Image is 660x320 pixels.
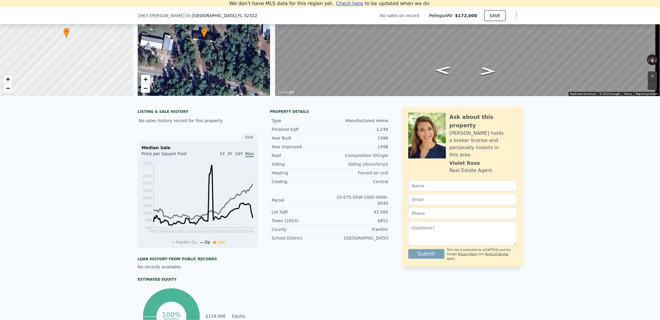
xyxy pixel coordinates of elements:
[624,92,632,95] a: Terms (opens in new tab)
[429,13,455,19] span: Pellego ARV
[277,88,296,96] img: Google
[650,54,655,65] button: Reset the view
[143,161,152,165] tspan: $521
[227,151,232,156] span: 3Y
[158,230,168,234] tspan: 2009
[380,13,424,19] div: No sales on record
[455,13,477,18] span: $172,000
[63,29,69,34] span: •
[272,226,330,232] div: County
[473,65,503,77] path: Go East, Jonna Ct
[272,135,330,141] div: Year Built
[272,170,330,176] div: Heating
[235,230,244,234] tspan: 2023
[647,54,650,65] button: Rotate counterclockwise
[204,240,210,244] span: Zip
[143,181,152,186] tspan: $374
[216,230,225,234] tspan: 2019
[187,230,196,234] tspan: 2014
[408,208,517,219] input: Phone
[330,152,388,158] div: Composition Shingle
[142,151,198,160] div: Price per Square Foot
[272,161,330,167] div: Siding
[272,197,330,203] div: Parcel
[3,75,12,84] a: Zoom in
[63,28,69,38] div: •
[143,84,147,92] span: −
[330,126,388,132] div: 1,248
[138,264,258,270] div: No records available.
[6,75,10,83] span: +
[206,230,215,234] tspan: 2017
[272,218,330,224] div: Taxes (2024)
[219,151,225,156] span: 1Y
[201,28,207,38] div: •
[450,160,480,167] div: Violet Rose
[138,109,258,115] div: LISTING & SALE HISTORY
[143,189,152,193] tspan: $319
[648,71,657,80] button: Zoom in
[272,235,330,241] div: School District
[205,313,226,319] td: $119,998
[141,84,150,93] a: Zoom out
[225,230,234,234] tspan: 2021
[245,151,254,157] span: Max
[143,196,152,200] tspan: $264
[277,88,296,96] a: Open this area in Google Maps (opens a new window)
[648,81,657,90] button: Zoom out
[196,230,206,234] tspan: 2016
[450,113,517,130] div: Ask about this property
[450,167,493,174] div: Real Estate Agent
[191,13,257,19] span: , [GEOGRAPHIC_DATA]
[330,226,388,232] div: Franklin
[6,84,10,92] span: −
[330,218,388,224] div: $851
[145,219,152,223] tspan: $99
[458,252,477,256] a: Privacy Policy
[176,240,197,244] span: Franklin Co.
[145,226,152,230] tspan: $44
[236,13,257,18] span: , FL 32322
[408,249,445,259] button: Submit
[330,235,388,241] div: [GEOGRAPHIC_DATA]
[138,115,258,126] div: No sales history record for this property.
[138,277,258,282] div: Estimated Equity
[272,126,330,132] div: Finished Sqft
[330,194,388,206] div: 25-07S-05W-1005-0000-0040
[201,29,207,34] span: •
[655,54,658,65] button: Rotate clockwise
[570,92,596,96] button: Keyboard shortcuts
[143,204,152,208] tspan: $209
[272,144,330,150] div: Year Improved
[484,10,505,21] button: SAVE
[330,144,388,150] div: 1998
[162,311,181,318] tspan: 100%
[3,84,12,93] a: Zoom out
[272,179,330,185] div: Cooling
[235,151,243,156] span: 10Y
[241,133,258,141] div: Sale
[272,152,330,158] div: Roof
[408,180,517,192] input: Name
[336,1,363,6] span: Check here
[330,170,388,176] div: Forced air unit
[447,248,516,261] div: This site is protected by reCAPTCHA and the Google and apply.
[231,313,258,319] td: Equity
[408,194,517,205] input: Email
[143,211,152,215] tspan: $154
[330,161,388,167] div: Siding (Alum/Vinyl)
[511,10,523,22] button: Show Options
[272,118,330,124] div: Type
[244,230,253,234] tspan: 2024
[168,230,177,234] tspan: 2010
[330,209,388,215] div: 43,560
[177,230,187,234] tspan: 2012
[485,252,509,256] a: Terms of Service
[270,109,390,114] div: Property details
[428,64,458,76] path: Go West, Jonna Ct
[149,230,158,234] tspan: 2007
[330,179,388,185] div: Central
[143,174,152,178] tspan: $429
[450,130,517,158] div: [PERSON_NAME] holds a broker license and personally invests in this area
[141,75,150,84] a: Zoom in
